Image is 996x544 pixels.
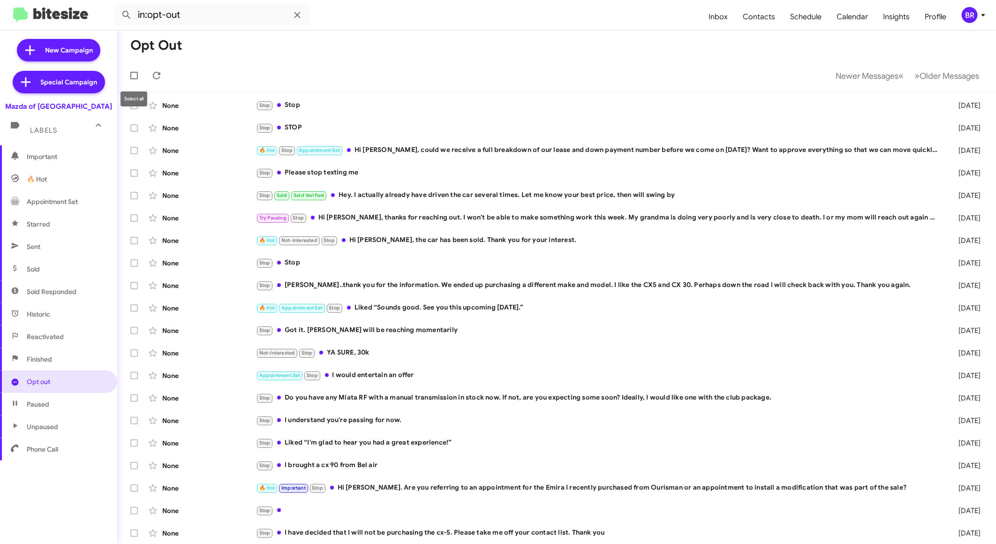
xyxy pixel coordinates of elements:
div: STOP [256,122,942,133]
span: Reactivated [27,332,64,341]
span: Newer Messages [836,71,898,81]
div: None [162,236,256,245]
div: None [162,529,256,538]
span: Stop [259,102,271,108]
span: Paused [27,400,49,409]
span: Finished [27,355,52,364]
div: [DATE] [942,258,988,268]
div: [DATE] [942,326,988,335]
div: None [162,393,256,403]
div: [DATE] [942,393,988,403]
div: Liked “I'm glad to hear you had a great experience!” [256,438,942,448]
a: Calendar [829,3,875,30]
div: I understand you're passing for now. [256,415,942,426]
div: None [162,281,256,290]
a: Schedule [783,3,829,30]
span: Starred [27,219,50,229]
span: « [898,70,904,82]
span: 🔥 Hot [259,305,275,311]
span: Stop [259,170,271,176]
div: BR [962,7,978,23]
div: Got it. [PERSON_NAME] will be reaching momentarily [256,325,942,336]
span: 🔥 Hot [259,237,275,243]
span: Appointment Set [27,197,78,206]
a: Inbox [701,3,735,30]
a: Profile [917,3,954,30]
span: Stop [259,125,271,131]
div: [DATE] [942,303,988,313]
span: 🔥 Hot [27,174,47,184]
a: Contacts [735,3,783,30]
span: Important [27,152,106,161]
span: Stop [302,350,313,356]
span: Stop [259,192,271,198]
span: Stop [324,237,335,243]
span: Stop [312,485,323,491]
div: None [162,101,256,110]
div: [DATE] [942,168,988,178]
div: Liked “Sounds good. See you this upcoming [DATE].” [256,302,942,313]
div: Hi [PERSON_NAME], the car has been sold. Thank you for your interest. [256,235,942,246]
span: Unpaused [27,422,58,431]
span: Stop [259,440,271,446]
div: I brought a cx 90 from Bel air [256,460,942,471]
span: Not-Interested [259,350,295,356]
div: [DATE] [942,281,988,290]
nav: Page navigation example [830,66,985,85]
span: Phone Call [27,445,58,454]
div: None [162,146,256,155]
span: Stop [259,395,271,401]
span: Older Messages [920,71,979,81]
div: Hi [PERSON_NAME]. Are you referring to an appointment for the Emira I recently purchased from Our... [256,483,942,493]
div: None [162,168,256,178]
div: None [162,123,256,133]
span: Sold [27,264,40,274]
div: YA SURE, 30k [256,348,942,358]
div: None [162,484,256,493]
div: [DATE] [942,213,988,223]
div: [DATE] [942,438,988,448]
span: Stop [259,530,271,536]
button: Next [909,66,985,85]
div: [DATE] [942,348,988,358]
span: 🔥 Hot [259,485,275,491]
div: None [162,461,256,470]
span: Sold Verified [294,192,324,198]
div: Hi [PERSON_NAME], could we receive a full breakdown of our lease and down payment number before w... [256,145,942,156]
span: Appointment Set [259,372,301,378]
div: [DATE] [942,371,988,380]
div: Hey. I actually already have driven the car several times. Let me know your best price, then will... [256,190,942,201]
div: None [162,348,256,358]
div: I have decided that I will not be purchasing the cx-5. Please take me off your contact list. Than... [256,528,942,538]
div: None [162,258,256,268]
div: None [162,213,256,223]
div: [DATE] [942,529,988,538]
div: [DATE] [942,506,988,515]
div: [DATE] [942,146,988,155]
input: Search [113,4,310,26]
span: Labels [30,126,57,135]
span: Insights [875,3,917,30]
div: Stop [256,100,942,111]
div: [PERSON_NAME]..thank you for the information. We ended up purchasing a different make and model. ... [256,280,942,291]
span: Stop [259,507,271,514]
span: Appointment Set [281,305,323,311]
div: [DATE] [942,191,988,200]
a: Special Campaign [13,71,105,93]
span: Special Campaign [41,77,98,87]
span: Stop [307,372,318,378]
span: Try Pausing [259,215,287,221]
span: Stop [259,327,271,333]
div: [DATE] [942,461,988,470]
span: Sold [277,192,287,198]
span: Not-Interested [281,237,317,243]
div: None [162,506,256,515]
div: Hi [PERSON_NAME], thanks for reaching out. I won't be able to make something work this week. My g... [256,212,942,223]
div: [DATE] [942,484,988,493]
a: New Campaign [17,39,100,61]
div: [DATE] [942,236,988,245]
